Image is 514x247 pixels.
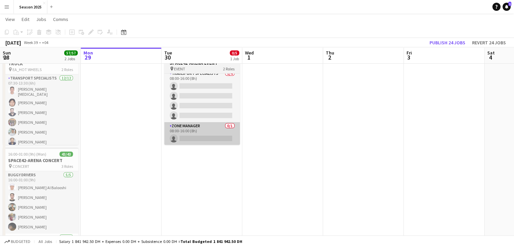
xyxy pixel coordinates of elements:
span: Jobs [36,16,46,22]
button: Publish 24 jobs [427,38,468,47]
span: 43/43 [59,152,73,157]
span: 1 [508,2,511,6]
span: Total Budgeted 1 841 942.50 DH [180,239,242,244]
button: Season 2025 [14,0,47,14]
span: Budgeted [11,239,30,244]
span: 1 [244,53,254,61]
span: All jobs [37,239,53,244]
span: Fri [407,50,412,56]
button: Budgeted [3,238,31,245]
app-job-card: Draft08:00-16:00 (8h)0/5SPACE42-ARENA EVENT EVENT2 RolesTransport Specialists0/408:00-16:00 (8h) ... [164,45,240,145]
span: Edit [22,16,29,22]
span: 2 [325,53,334,61]
app-job-card: 07:30-13:30 (6h)14/14EA_HOT WHEELS MONSTER TRUCK EA_HOT WHEELS2 RolesTransport Specialists12/1207... [3,45,78,145]
span: Comms [53,16,68,22]
span: 16:00-01:00 (9h) (Mon) [8,152,46,157]
app-card-role: Transport Specialists0/408:00-16:00 (8h) [164,70,240,122]
div: 1 Job [230,56,239,61]
span: Wed [245,50,254,56]
a: Jobs [33,15,49,24]
span: 57/57 [64,50,78,55]
div: +04 [42,40,48,45]
span: 3 [406,53,412,61]
span: Tue [164,50,172,56]
span: EA_HOT WHEELS [13,67,42,72]
app-card-role: BUGGY DRIVERS5/516:00-01:00 (9h)[PERSON_NAME] Al Balooshi[PERSON_NAME][PERSON_NAME][PERSON_NAME][... [3,171,78,233]
span: 28 [2,53,11,61]
a: 1 [503,3,511,11]
span: Mon [83,50,93,56]
a: Edit [19,15,32,24]
span: 0/5 [230,50,239,55]
span: EVENT [174,66,185,71]
span: Sun [3,50,11,56]
span: 3 Roles [62,164,73,169]
span: 2 Roles [62,67,73,72]
span: Thu [326,50,334,56]
button: Revert 24 jobs [469,38,509,47]
span: View [5,16,15,22]
span: 30 [163,53,172,61]
div: [DATE] [5,39,21,46]
span: 4 [486,53,495,61]
span: 2 Roles [223,66,235,71]
div: 2 Jobs [65,56,77,61]
span: CONCERT [13,164,29,169]
span: Sat [487,50,495,56]
a: View [3,15,18,24]
span: Week 39 [22,40,39,45]
span: 29 [82,53,93,61]
a: Comms [50,15,71,24]
h3: SPACE42-ARENA CONCERT [3,157,78,163]
app-card-role: Zone Manager0/108:00-16:00 (8h) [164,122,240,145]
div: Salary 1 841 942.50 DH + Expenses 0.00 DH + Subsistence 0.00 DH = [59,239,242,244]
app-card-role: Transport Specialists12/1207:30-13:30 (6h)[PERSON_NAME][MEDICAL_DATA][PERSON_NAME][PERSON_NAME][P... [3,74,78,207]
